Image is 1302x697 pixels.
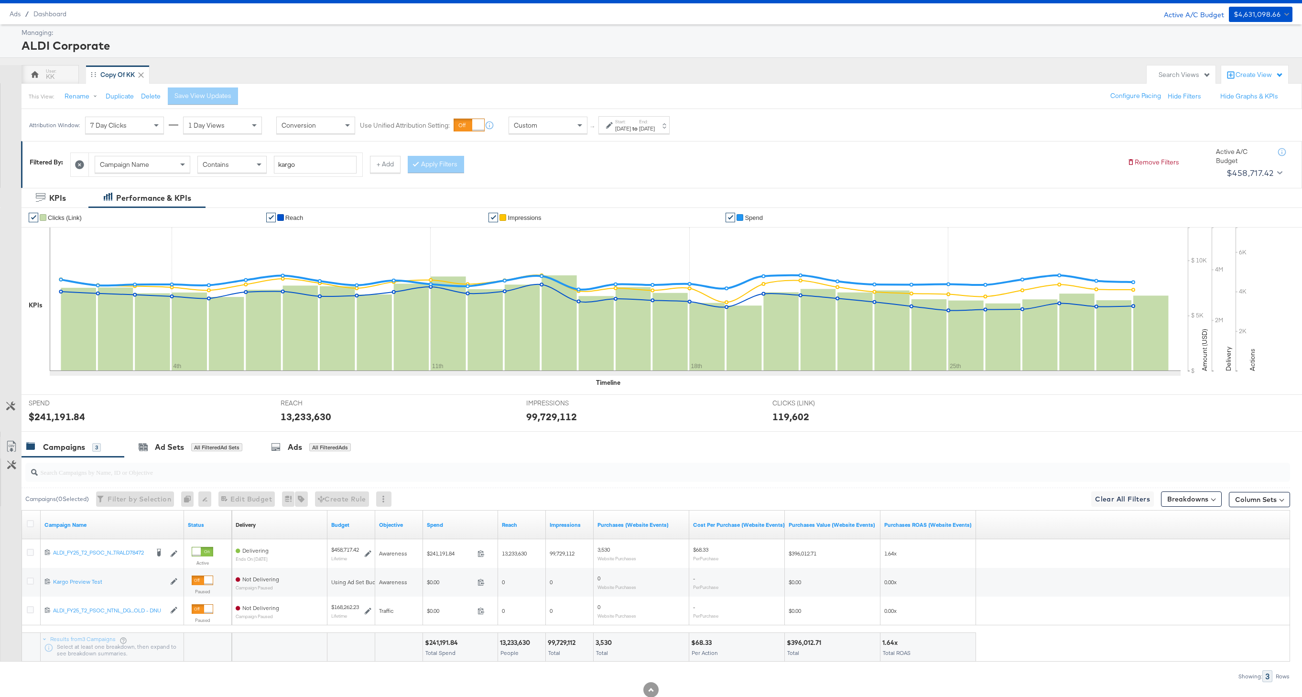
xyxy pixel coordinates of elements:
input: Search Campaigns by Name, ID or Objective [38,459,1171,478]
div: $241,191.84 [425,638,461,647]
div: 3 [1262,670,1272,682]
div: $396,012.71 [787,638,824,647]
button: $458,717.42 [1223,165,1284,181]
span: 0 [597,603,600,610]
div: [DATE] [615,125,631,132]
span: SPEND [29,399,100,408]
div: Campaigns [43,442,85,453]
a: The total value of the purchase actions tracked by your Custom Audience pixel on your website aft... [789,521,877,529]
div: 3 [92,443,101,452]
div: KPIs [29,301,43,310]
span: 0 [502,607,505,614]
sub: Per Purchase [693,555,718,561]
div: Copy of KK [100,70,135,79]
div: Attribution Window: [29,122,80,129]
div: Ads [288,442,302,453]
div: Search Views [1159,70,1211,79]
div: KK [46,72,54,81]
div: Showing: [1238,673,1262,680]
span: Clicks (Link) [48,214,82,221]
sub: Per Purchase [693,584,718,590]
a: The number of people your ad was served to. [502,521,542,529]
span: 7 Day Clicks [90,121,127,130]
sub: Campaign Paused [236,614,279,619]
div: $4,631,098.66 [1234,9,1280,21]
div: Drag to reorder tab [91,72,96,77]
div: Campaigns ( 0 Selected) [25,495,89,503]
div: Filtered By: [30,158,63,167]
a: Kargo Preview Test [53,578,165,586]
sub: Website Purchases [597,613,636,619]
a: The average cost for each purchase tracked by your Custom Audience pixel on your website after pe... [693,521,785,529]
label: Start: [615,119,631,125]
span: 0 [550,607,553,614]
div: Ad Sets [155,442,184,453]
span: $0.00 [427,578,474,586]
label: End: [639,119,655,125]
span: 0 [550,578,553,586]
span: - [693,575,695,582]
span: Impressions [508,214,541,221]
a: Shows the current state of your Ad Campaign. [188,521,228,529]
label: Active [192,560,213,566]
span: REACH [281,399,352,408]
span: 0.00x [884,578,897,586]
sub: Per Purchase [693,613,718,619]
span: 0 [502,578,505,586]
div: $241,191.84 [29,410,85,424]
a: The total amount spent to date. [427,521,494,529]
span: 0 [597,575,600,582]
span: Total Spend [425,649,456,656]
span: Total [596,649,608,656]
a: ALDI_FY25_T2_PSOC_N...TRALD78472 [53,549,149,558]
span: ↑ [588,125,597,129]
strong: to [631,125,639,132]
div: ALDI_FY25_T2_PSOC_N...TRALD78472 [53,549,149,556]
div: Create View [1236,70,1283,80]
button: Hide Filters [1168,92,1201,101]
span: Total [548,649,560,656]
a: Your campaign name. [44,521,180,529]
span: 99,729,112 [550,550,575,557]
button: Breakdowns [1161,491,1222,507]
sub: Lifetime [331,613,347,619]
span: People [500,649,519,656]
div: Using Ad Set Budget [331,578,384,586]
span: $241,191.84 [427,550,474,557]
span: Awareness [379,550,407,557]
div: Rows [1275,673,1290,680]
span: $0.00 [427,607,474,614]
span: Not Delivering [242,576,279,583]
button: Rename [58,88,108,105]
a: The number of times your ad was served. On mobile apps an ad is counted as served the first time ... [550,521,590,529]
a: ✔ [29,213,38,222]
span: Not Delivering [242,604,279,611]
span: Delivering [242,547,269,554]
button: Configure Pacing [1104,87,1168,105]
span: 1 Day Views [188,121,225,130]
div: $458,717.42 [1226,166,1273,180]
span: $0.00 [789,578,801,586]
div: $68.33 [691,638,715,647]
input: Enter a search term [274,156,357,174]
div: All Filtered Ads [309,443,351,452]
a: The total value of the purchase actions divided by spend tracked by your Custom Audience pixel on... [884,521,972,529]
span: $396,012.71 [789,550,816,557]
div: ALDI_FY25_T2_PSOC_NTNL_DG...OLD - DNU [53,607,165,614]
span: CLICKS (LINK) [772,399,844,408]
span: Spend [745,214,763,221]
div: 99,729,112 [526,410,577,424]
label: Use Unified Attribution Setting: [360,121,450,130]
sub: Lifetime [331,555,347,561]
span: Per Action [692,649,718,656]
div: 119,602 [772,410,809,424]
div: 13,233,630 [281,410,331,424]
sub: Campaign Paused [236,585,279,590]
div: 0 [181,491,198,507]
a: Dashboard [33,10,66,18]
button: + Add [370,156,401,173]
span: 3,530 [597,546,610,553]
div: Active A/C Budget [1216,147,1269,165]
span: Awareness [379,578,407,586]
